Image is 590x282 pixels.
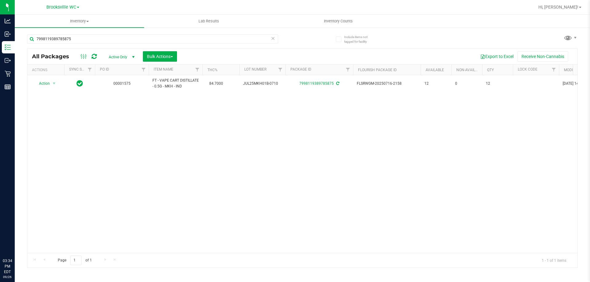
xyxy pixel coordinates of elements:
[517,51,568,62] button: Receive Non-Cannabis
[486,81,509,87] span: 12
[154,67,173,71] a: Item Name
[3,258,12,275] p: 03:34 PM EDT
[244,67,266,71] a: Lot Number
[32,68,62,72] div: Actions
[476,51,517,62] button: Export to Excel
[3,275,12,279] p: 09/26
[5,18,11,24] inline-svg: Analytics
[144,15,273,28] a: Lab Results
[243,81,282,87] span: JUL25MKH01B-0710
[85,64,95,75] a: Filter
[358,68,397,72] a: Flourish Package ID
[537,256,571,265] span: 1 - 1 of 1 items
[344,35,375,44] span: Include items not tagged for facility
[152,78,199,89] span: FT - VAPE CART DISTILLATE - 0.5G - MKH - IND
[15,18,144,24] span: Inventory
[5,71,11,77] inline-svg: Retail
[206,79,226,88] span: 84.7000
[343,64,353,75] a: Filter
[316,18,361,24] span: Inventory Counts
[143,51,177,62] button: Bulk Actions
[207,68,218,72] a: THC%
[100,67,109,71] a: PO ID
[113,81,131,86] a: 00001575
[549,64,559,75] a: Filter
[147,54,173,59] span: Bulk Actions
[518,67,537,71] a: Lock Code
[487,68,494,72] a: Qty
[6,233,25,251] iframe: Resource center
[290,67,311,71] a: Package ID
[32,53,75,60] span: All Packages
[5,31,11,37] inline-svg: Inbound
[46,5,76,10] span: Brooksville WC
[271,34,275,42] span: Clear
[50,79,58,88] span: select
[538,5,578,10] span: Hi, [PERSON_NAME]!
[53,256,97,265] span: Page of 1
[192,64,203,75] a: Filter
[455,81,478,87] span: 0
[5,84,11,90] inline-svg: Reports
[275,64,285,75] a: Filter
[5,44,11,50] inline-svg: Inventory
[273,15,403,28] a: Inventory Counts
[69,67,93,71] a: Sync Status
[70,256,81,265] input: 1
[335,81,339,86] span: Sync from Compliance System
[33,79,50,88] span: Action
[299,81,334,86] a: 7998119389785875
[5,57,11,64] inline-svg: Outbound
[426,68,444,72] a: Available
[77,79,83,88] span: In Sync
[190,18,227,24] span: Lab Results
[424,81,448,87] span: 12
[357,81,417,87] span: FLSRWGM-20250716-2158
[139,64,149,75] a: Filter
[15,15,144,28] a: Inventory
[27,34,278,44] input: Search Package ID, Item Name, SKU, Lot or Part Number...
[456,68,484,72] a: Non-Available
